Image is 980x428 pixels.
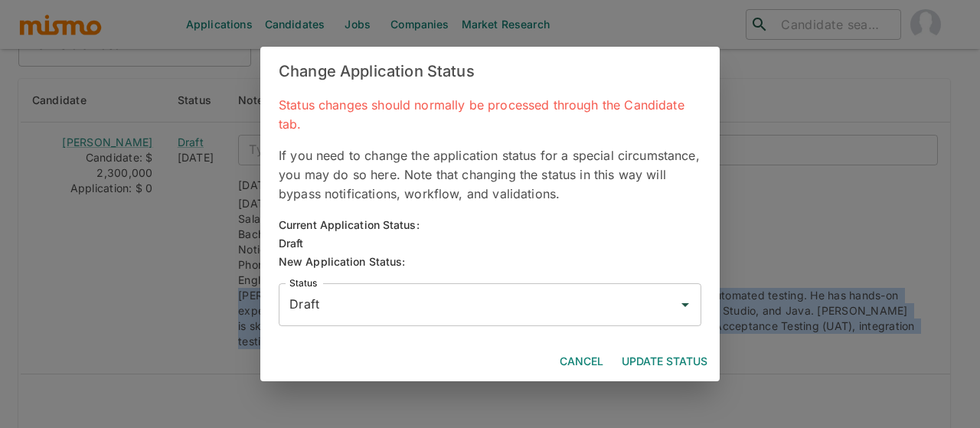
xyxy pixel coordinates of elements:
h2: Change Application Status [260,47,720,96]
div: Draft [279,234,420,253]
span: Status changes should normally be processed through the Candidate tab. [279,97,684,132]
span: If you need to change the application status for a special circumstance, you may do so here. Note... [279,148,700,201]
button: Update Status [616,348,714,376]
div: Current Application Status: [279,216,420,234]
label: Status [289,276,317,289]
button: Open [675,294,696,315]
button: Cancel [554,348,609,376]
div: New Application Status: [279,253,701,271]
